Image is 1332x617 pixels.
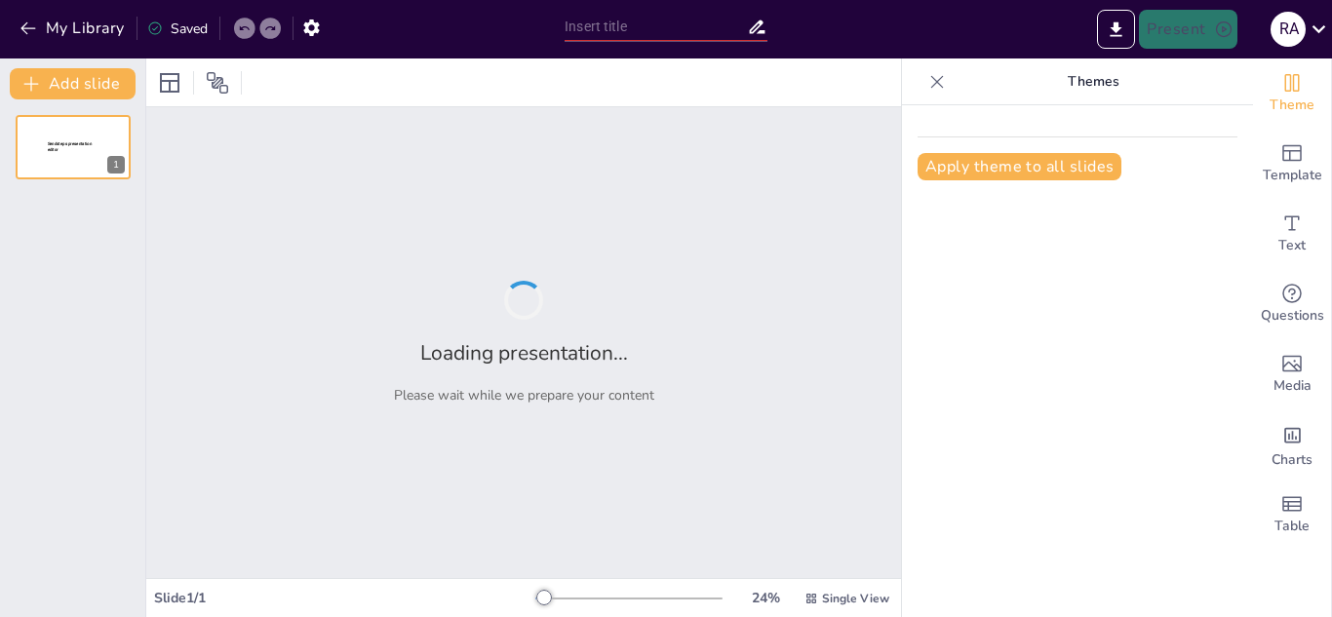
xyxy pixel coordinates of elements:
div: Add text boxes [1253,199,1331,269]
div: Change the overall theme [1253,58,1331,129]
div: Slide 1 / 1 [154,589,535,607]
div: Saved [147,19,208,38]
span: Single View [822,591,889,606]
input: Insert title [565,13,747,41]
span: Template [1263,165,1322,186]
button: Present [1139,10,1236,49]
button: Export to PowerPoint [1097,10,1135,49]
span: Media [1273,375,1312,397]
div: Add ready made slides [1253,129,1331,199]
div: R A [1271,12,1306,47]
p: Themes [953,58,1234,105]
span: Charts [1272,449,1312,471]
span: Text [1278,235,1306,256]
span: Table [1274,516,1310,537]
p: Please wait while we prepare your content [394,386,654,405]
span: Sendsteps presentation editor [48,141,92,152]
h2: Loading presentation... [420,339,628,366]
button: My Library [15,13,133,44]
button: Add slide [10,68,136,99]
div: Add a table [1253,480,1331,550]
button: R A [1271,10,1306,49]
div: Add images, graphics, shapes or video [1253,339,1331,409]
div: Add charts and graphs [1253,409,1331,480]
button: Apply theme to all slides [918,153,1121,180]
span: Questions [1261,305,1324,327]
div: 24 % [742,589,789,607]
div: Get real-time input from your audience [1253,269,1331,339]
div: 1 [16,115,131,179]
div: 1 [107,156,125,174]
span: Theme [1270,95,1314,116]
div: Layout [154,67,185,98]
span: Position [206,71,229,95]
